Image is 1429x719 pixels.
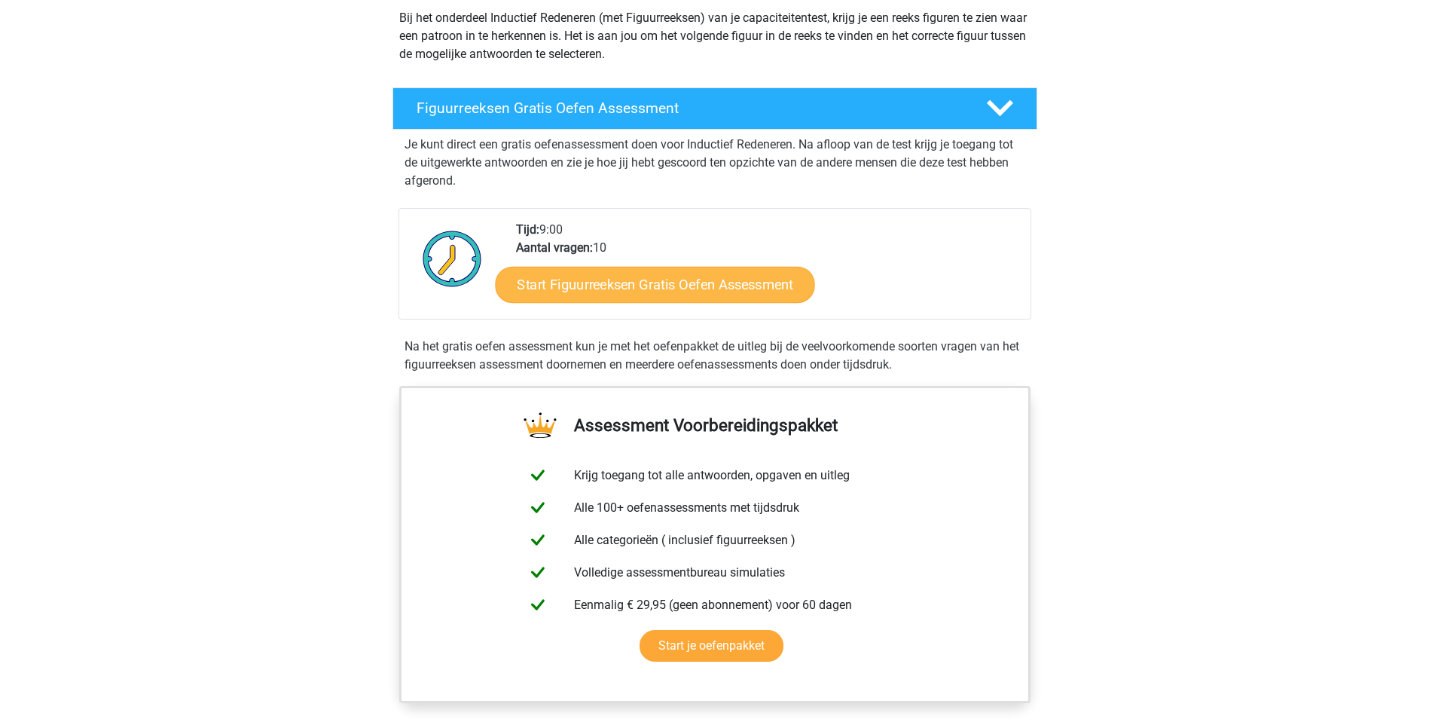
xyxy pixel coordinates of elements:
a: Start Figuurreeksen Gratis Oefen Assessment [495,266,814,302]
p: Bij het onderdeel Inductief Redeneren (met Figuurreeksen) van je capaciteitentest, krijg je een r... [399,9,1031,63]
img: Klok [414,221,490,296]
div: 9:00 10 [505,221,1030,319]
h4: Figuurreeksen Gratis Oefen Assessment [417,99,962,117]
div: Na het gratis oefen assessment kun je met het oefenpakket de uitleg bij de veelvoorkomende soorte... [398,338,1031,374]
a: Figuurreeksen Gratis Oefen Assessment [386,87,1043,130]
a: Start je oefenpakket [640,630,783,662]
p: Je kunt direct een gratis oefenassessment doen voor Inductief Redeneren. Na afloop van de test kr... [405,136,1025,190]
b: Tijd: [516,222,539,237]
b: Aantal vragen: [516,240,593,255]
